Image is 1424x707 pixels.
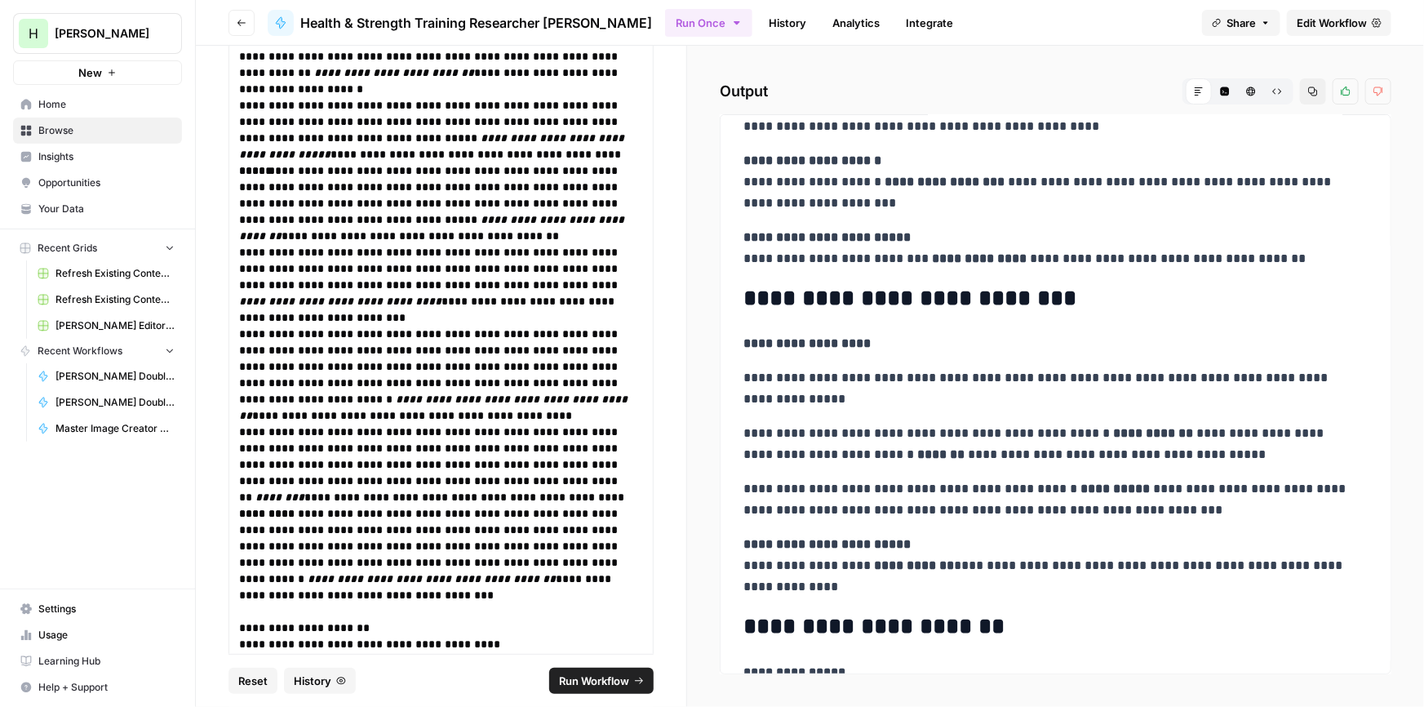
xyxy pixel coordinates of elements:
[300,13,652,33] span: Health & Strength Training Researcher [PERSON_NAME]
[30,287,182,313] a: Refresh Existing Content (1)
[38,202,175,216] span: Your Data
[1297,15,1367,31] span: Edit Workflow
[13,648,182,674] a: Learning Hub
[238,673,268,689] span: Reset
[55,395,175,410] span: [PERSON_NAME] Double Check Neversweat
[720,78,1391,104] h2: Output
[13,622,182,648] a: Usage
[38,654,175,669] span: Learning Hub
[55,318,175,333] span: [PERSON_NAME] Editor Grid
[38,680,175,695] span: Help + Support
[13,196,182,222] a: Your Data
[1202,10,1280,36] button: Share
[1227,15,1256,31] span: Share
[30,260,182,287] a: Refresh Existing Content [DATE] Deleted AEO, doesn't work now
[896,10,963,36] a: Integrate
[665,9,752,37] button: Run Once
[268,10,652,36] a: Health & Strength Training Researcher [PERSON_NAME]
[78,64,102,81] span: New
[294,673,331,689] span: History
[559,673,629,689] span: Run Workflow
[38,602,175,616] span: Settings
[13,596,182,622] a: Settings
[38,97,175,112] span: Home
[55,421,175,436] span: Master Image Creator 3.0
[30,313,182,339] a: [PERSON_NAME] Editor Grid
[13,118,182,144] a: Browse
[38,176,175,190] span: Opportunities
[823,10,889,36] a: Analytics
[30,363,182,389] a: [PERSON_NAME] Double Check Cases
[228,668,277,694] button: Reset
[1287,10,1391,36] a: Edit Workflow
[55,25,153,42] span: [PERSON_NAME]
[759,10,816,36] a: History
[38,344,122,358] span: Recent Workflows
[13,170,182,196] a: Opportunities
[55,266,175,281] span: Refresh Existing Content [DATE] Deleted AEO, doesn't work now
[30,416,182,442] a: Master Image Creator 3.0
[13,60,182,85] button: New
[13,674,182,700] button: Help + Support
[13,144,182,170] a: Insights
[30,389,182,416] a: [PERSON_NAME] Double Check Neversweat
[284,668,356,694] button: History
[13,339,182,363] button: Recent Workflows
[55,292,175,307] span: Refresh Existing Content (1)
[38,149,175,164] span: Insights
[13,236,182,260] button: Recent Grids
[13,91,182,118] a: Home
[55,369,175,384] span: [PERSON_NAME] Double Check Cases
[29,24,38,43] span: H
[38,241,97,256] span: Recent Grids
[549,668,654,694] button: Run Workflow
[38,123,175,138] span: Browse
[13,13,182,54] button: Workspace: Hasbrook
[38,628,175,643] span: Usage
